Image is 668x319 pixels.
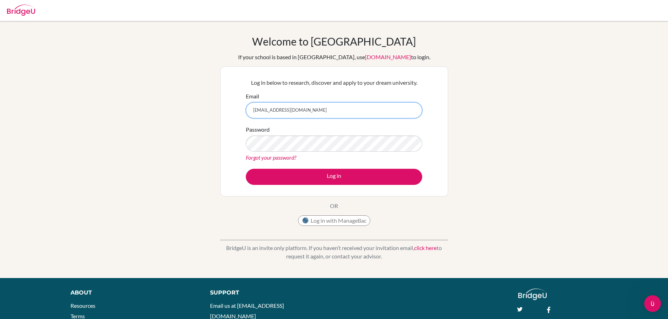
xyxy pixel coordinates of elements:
[298,215,370,226] button: Log in with ManageBac
[246,125,270,134] label: Password
[246,169,422,185] button: Log in
[246,92,259,100] label: Email
[330,202,338,210] p: OR
[644,295,661,312] iframe: Intercom live chat
[246,78,422,87] p: Log in below to research, discover and apply to your dream university.
[210,289,326,297] div: Support
[252,35,416,48] h1: Welcome to [GEOGRAPHIC_DATA]
[70,289,194,297] div: About
[7,5,35,16] img: Bridge-U
[414,244,437,251] a: click here
[70,302,95,309] a: Resources
[365,54,411,60] a: [DOMAIN_NAME]
[246,154,296,161] a: Forgot your password?
[220,244,448,261] p: BridgeU is an invite only platform. If you haven’t received your invitation email, to request it ...
[238,53,430,61] div: If your school is based in [GEOGRAPHIC_DATA], use to login.
[518,289,547,300] img: logo_white@2x-f4f0deed5e89b7ecb1c2cc34c3e3d731f90f0f143d5ea2071677605dd97b5244.png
